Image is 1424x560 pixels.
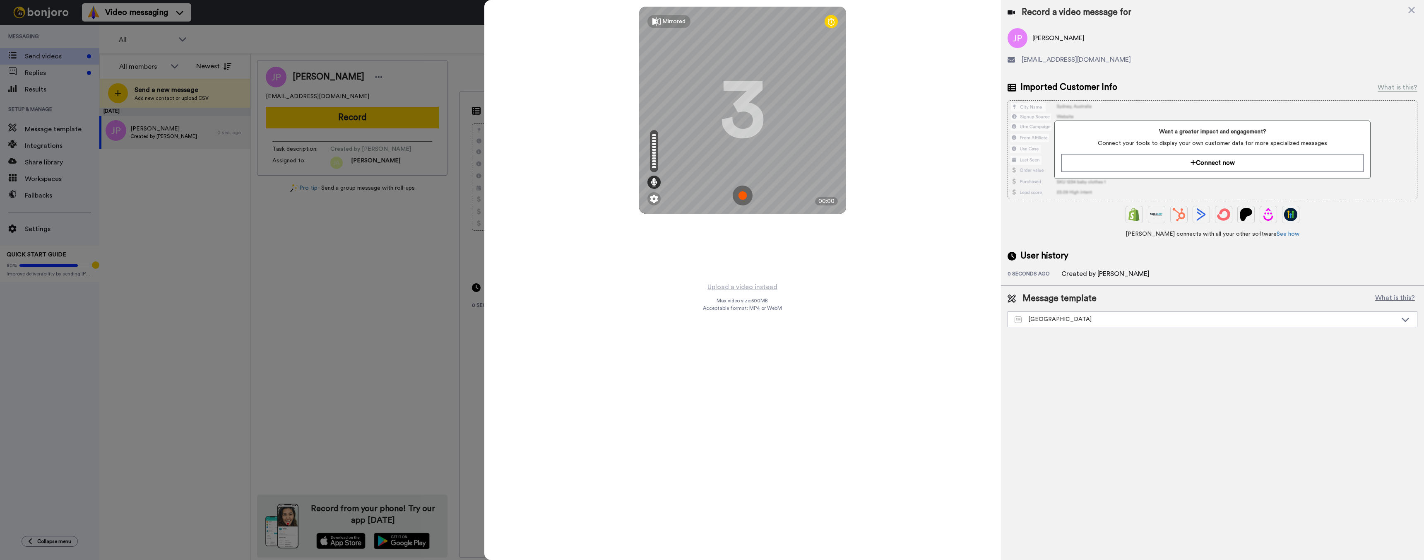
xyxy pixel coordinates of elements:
[717,297,768,304] span: Max video size: 500 MB
[1020,81,1117,94] span: Imported Customer Info
[1128,208,1141,221] img: Shopify
[1061,269,1150,279] div: Created by [PERSON_NAME]
[1172,208,1186,221] img: Hubspot
[1284,208,1297,221] img: GoHighLevel
[1150,208,1163,221] img: Ontraport
[1015,315,1397,323] div: [GEOGRAPHIC_DATA]
[1378,82,1417,92] div: What is this?
[36,32,143,39] p: Message from James, sent 3w ago
[1061,139,1364,147] span: Connect your tools to display your own customer data for more specialized messages
[1239,208,1253,221] img: Patreon
[1061,128,1364,136] span: Want a greater impact and engagement?
[1277,231,1299,237] a: See how
[1015,316,1022,323] img: Message-temps.svg
[1008,230,1417,238] span: [PERSON_NAME] connects with all your other software
[705,282,780,292] button: Upload a video instead
[1061,154,1364,172] button: Connect now
[1373,292,1417,305] button: What is this?
[1022,55,1131,65] span: [EMAIL_ADDRESS][DOMAIN_NAME]
[1022,292,1097,305] span: Message template
[815,197,838,205] div: 00:00
[1020,250,1068,262] span: User history
[1262,208,1275,221] img: Drip
[703,305,782,311] span: Acceptable format: MP4 or WebM
[36,24,143,32] p: Hi [PERSON_NAME], ​ Boost your Bonjoro view rate with this handy guide. Make sure your sending ad...
[720,79,765,141] div: 3
[1217,208,1230,221] img: ConvertKit
[733,186,753,205] img: ic_record_start.svg
[12,17,153,45] div: message notification from James, 3w ago. Hi Joseph, ​ Boost your Bonjoro view rate with this hand...
[19,25,32,38] img: Profile image for James
[1195,208,1208,221] img: ActiveCampaign
[650,195,658,203] img: ic_gear.svg
[1008,270,1061,279] div: 0 seconds ago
